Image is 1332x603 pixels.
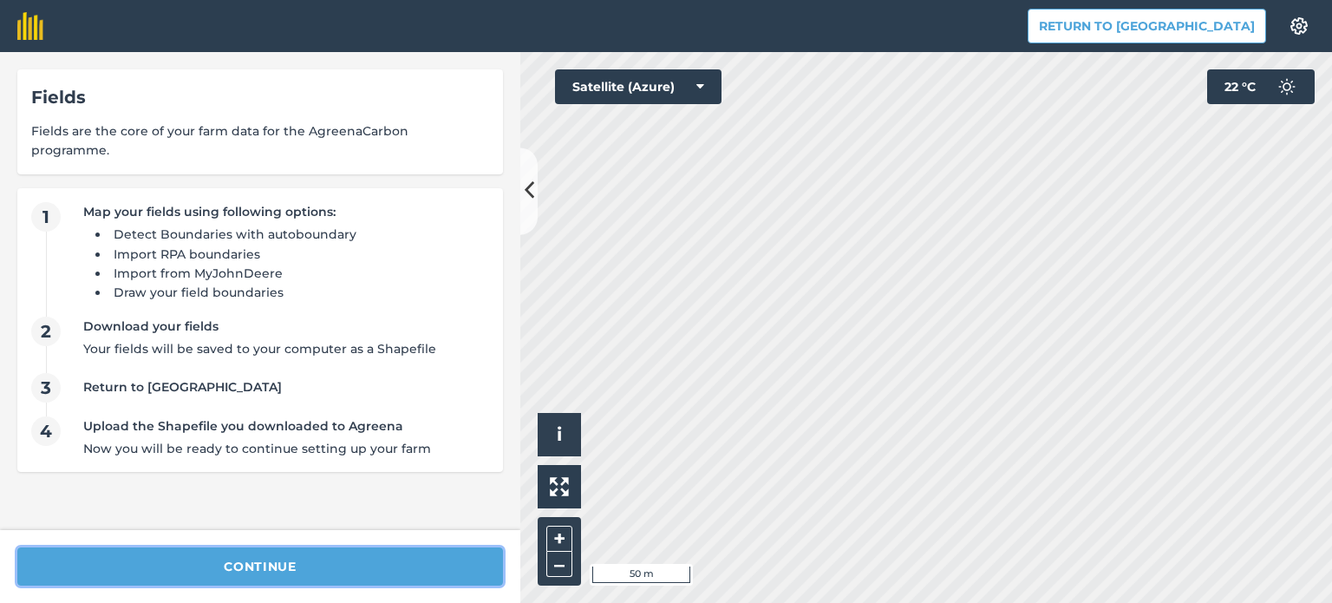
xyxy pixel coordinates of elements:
div: Upload the Shapefile you downloaded to Agreena [83,416,480,436]
div: Return to [GEOGRAPHIC_DATA] [83,377,480,397]
button: + [546,526,572,552]
img: A cog icon [1289,17,1309,35]
li: Import from MyJohnDeere [109,264,480,283]
button: Return to [GEOGRAPHIC_DATA] [1028,9,1266,43]
li: Import RPA boundaries [109,245,480,264]
span: 4 [31,416,61,446]
img: fieldmargin Logo [17,12,43,40]
div: Fields [31,83,489,111]
li: Detect Boundaries with autoboundary [109,225,480,244]
li: Draw your field boundaries [109,283,480,302]
button: 22 °C [1207,69,1315,104]
button: continue [17,547,503,586]
div: Download your fields [83,317,480,336]
img: Four arrows, one pointing top left, one top right, one bottom right and the last bottom left [550,477,569,496]
span: 1 [31,202,61,232]
button: Satellite (Azure) [555,69,721,104]
div: Map your fields using following options: [83,202,480,221]
div: Your fields will be saved to your computer as a Shapefile [83,339,480,358]
span: Fields are the core of your farm data for the AgreenaCarbon programme. [31,121,489,161]
span: i [557,423,562,445]
span: 3 [31,373,61,403]
img: svg+xml;base64,PD94bWwgdmVyc2lvbj0iMS4wIiBlbmNvZGluZz0idXRmLTgiPz4KPCEtLSBHZW5lcmF0b3I6IEFkb2JlIE... [1270,69,1304,104]
button: i [538,413,581,456]
span: 22 ° C [1224,69,1256,104]
div: Now you will be ready to continue setting up your farm [83,439,480,458]
button: – [546,552,572,577]
span: 2 [31,317,61,346]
